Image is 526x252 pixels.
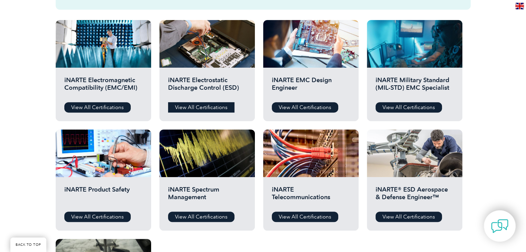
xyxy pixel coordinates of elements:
a: View All Certifications [64,102,131,113]
img: contact-chat.png [491,217,508,235]
h2: iNARTE Product Safety [64,186,142,206]
h2: iNARTE Electrostatic Discharge Control (ESD) [168,76,246,97]
a: View All Certifications [168,212,234,222]
h2: iNARTE Electromagnetic Compatibility (EMC/EMI) [64,76,142,97]
a: View All Certifications [376,212,442,222]
a: View All Certifications [272,212,338,222]
a: View All Certifications [376,102,442,113]
img: en [515,3,524,9]
h2: iNARTE Spectrum Management [168,186,246,206]
a: BACK TO TOP [10,238,46,252]
a: View All Certifications [168,102,234,113]
h2: iNARTE® ESD Aerospace & Defense Engineer™ [376,186,454,206]
a: View All Certifications [64,212,131,222]
h2: iNARTE Military Standard (MIL-STD) EMC Specialist [376,76,454,97]
a: View All Certifications [272,102,338,113]
h2: iNARTE EMC Design Engineer [272,76,350,97]
h2: iNARTE Telecommunications [272,186,350,206]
